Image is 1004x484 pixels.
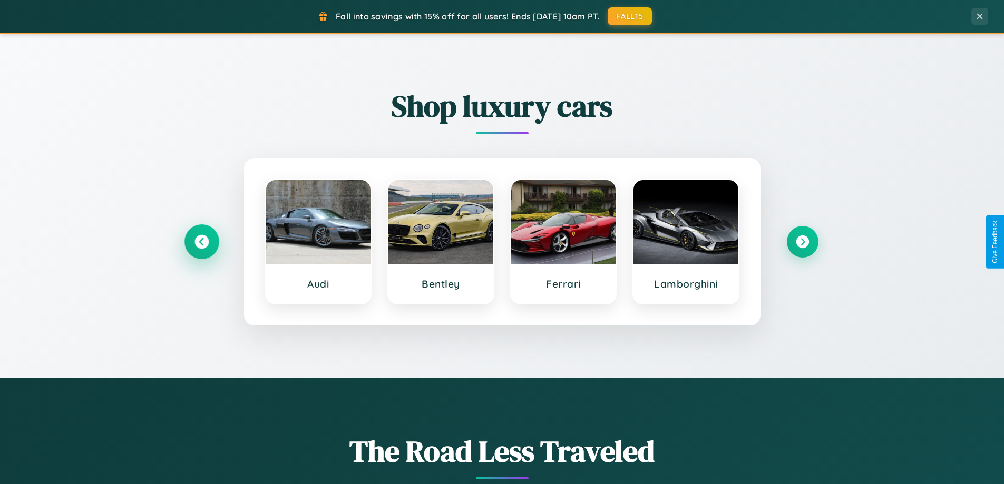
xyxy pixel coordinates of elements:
[186,431,818,471] h1: The Road Less Traveled
[336,11,600,22] span: Fall into savings with 15% off for all users! Ends [DATE] 10am PT.
[644,278,728,290] h3: Lamborghini
[399,278,483,290] h3: Bentley
[522,278,606,290] h3: Ferrari
[277,278,360,290] h3: Audi
[608,7,652,25] button: FALL15
[186,86,818,126] h2: Shop luxury cars
[991,221,999,263] div: Give Feedback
